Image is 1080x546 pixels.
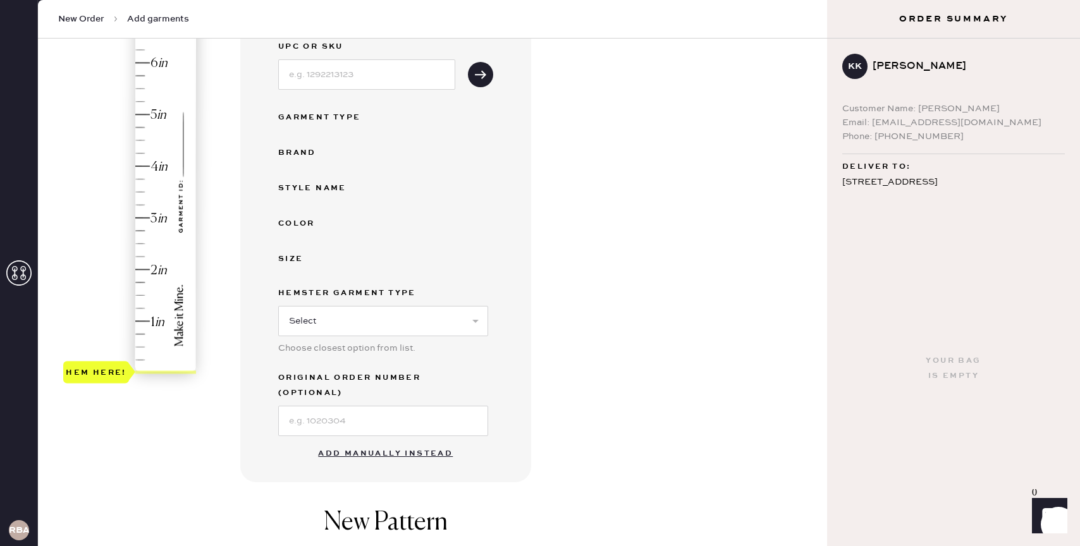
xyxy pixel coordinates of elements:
[278,59,455,90] input: e.g. 1292213123
[278,39,455,54] label: UPC or SKU
[842,159,911,174] span: Deliver to:
[926,353,981,384] div: Your bag is empty
[827,13,1080,25] h3: Order Summary
[842,130,1065,143] div: Phone: [PHONE_NUMBER]
[278,252,379,267] div: Size
[278,181,379,196] div: Style name
[278,341,488,355] div: Choose closest option from list.
[278,216,379,231] div: Color
[9,526,29,535] h3: RBA
[848,62,862,71] h3: KK
[278,145,379,161] div: Brand
[873,59,1055,74] div: [PERSON_NAME]
[278,110,379,125] div: Garment Type
[278,286,488,301] label: Hemster Garment Type
[127,13,189,25] span: Add garments
[842,102,1065,116] div: Customer Name: [PERSON_NAME]
[58,13,104,25] span: New Order
[278,406,488,436] input: e.g. 1020304
[842,174,1065,222] div: [STREET_ADDRESS] Apt 13E [US_STATE] , NY 10016
[842,116,1065,130] div: Email: [EMAIL_ADDRESS][DOMAIN_NAME]
[310,441,460,466] button: Add manually instead
[1020,489,1074,543] iframe: Front Chat
[66,365,126,380] div: Hem here!
[278,370,488,401] label: Original Order Number (Optional)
